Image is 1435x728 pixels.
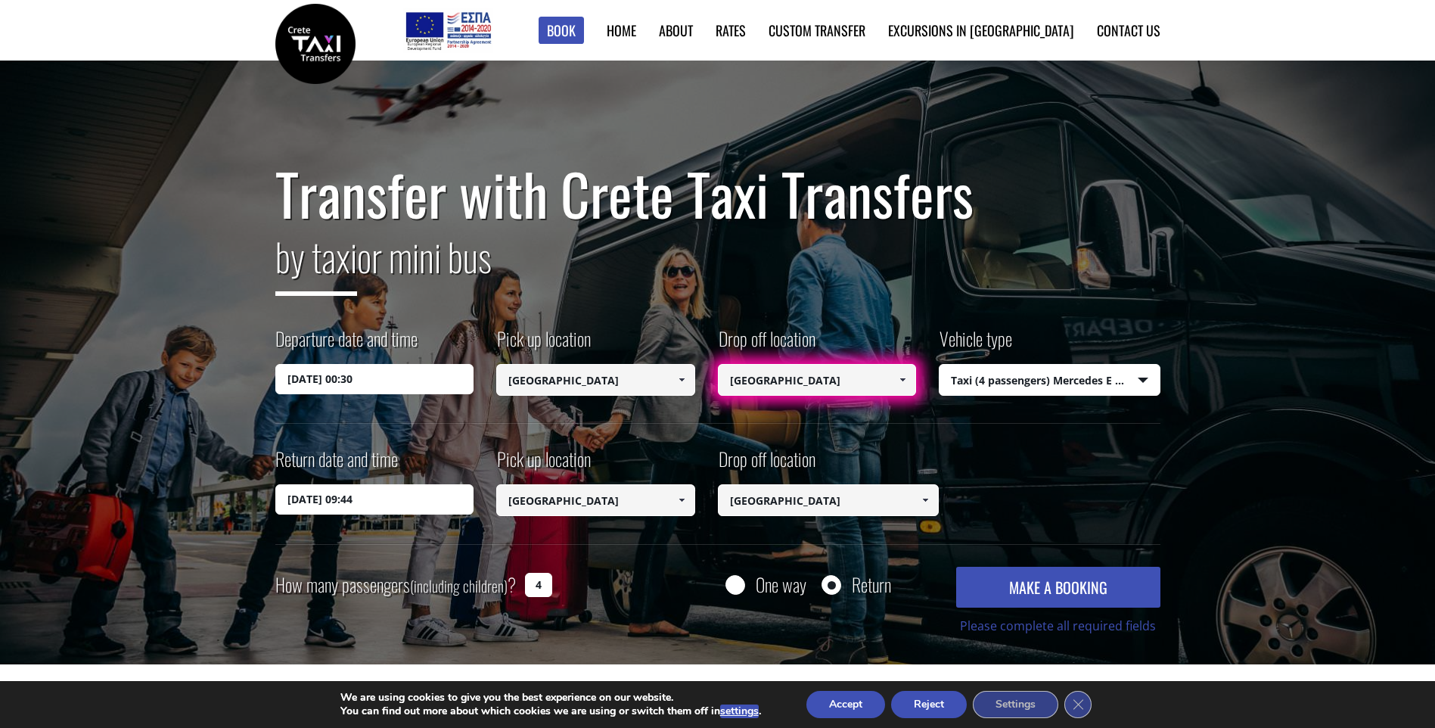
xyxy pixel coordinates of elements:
a: Excursions in [GEOGRAPHIC_DATA] [888,20,1074,40]
h2: or mini bus [275,226,1160,307]
input: Select pickup location [496,364,695,396]
h1: Transfer with Crete Taxi Transfers [275,162,1160,226]
button: Reject [891,691,967,718]
button: MAKE A BOOKING [956,567,1160,608]
small: (including children) [410,574,508,597]
a: Show All Items [890,364,915,396]
input: Select drop-off location [718,364,917,396]
a: Rates [716,20,746,40]
label: Departure date and time [275,325,418,364]
a: Contact us [1097,20,1160,40]
label: How many passengers ? [275,567,516,604]
img: e-bannersEUERDF180X90.jpg [403,8,493,53]
label: Return date and time [275,446,398,484]
button: Close GDPR Cookie Banner [1064,691,1092,718]
p: We are using cookies to give you the best experience on our website. [340,691,761,705]
label: One way [756,575,806,594]
a: Book [539,17,584,45]
button: Settings [973,691,1058,718]
label: Return [852,575,891,594]
a: Show All Items [669,364,694,396]
button: Accept [806,691,885,718]
span: by taxi [275,228,357,296]
button: settings [720,705,759,718]
p: You can find out more about which cookies we are using or switch them off in . [340,705,761,718]
label: Drop off location [718,446,815,484]
div: Please complete all required fields [956,618,1160,635]
label: Vehicle type [939,325,1012,364]
input: Select pickup location [496,484,695,516]
a: Custom Transfer [769,20,865,40]
span: Taxi (4 passengers) Mercedes E Class [940,365,1160,397]
a: Show All Items [669,484,694,516]
a: About [659,20,693,40]
label: Drop off location [718,325,815,364]
a: Home [607,20,636,40]
input: Select drop-off location [718,484,940,516]
a: Crete Taxi Transfers | Safe Taxi Transfer Services from to Heraklion Airport, Chania Airport, Ret... [275,34,356,50]
label: Pick up location [496,325,591,364]
label: Pick up location [496,446,591,484]
a: Show All Items [913,484,938,516]
img: Crete Taxi Transfers | Safe Taxi Transfer Services from to Heraklion Airport, Chania Airport, Ret... [275,4,356,84]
